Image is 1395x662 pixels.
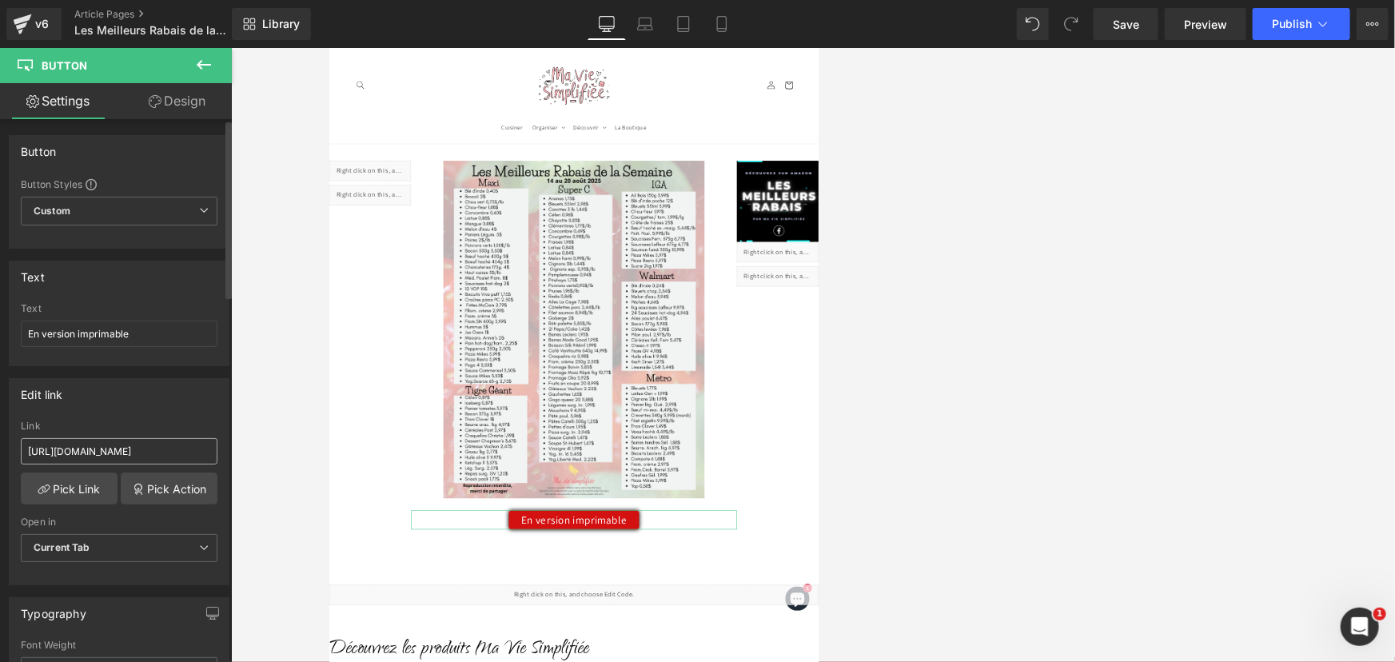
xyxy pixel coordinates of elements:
summary: Recherche [44,56,79,91]
a: Preview [1165,8,1246,40]
b: Custom [34,205,70,218]
a: Desktop [588,8,626,40]
div: Text [21,261,45,284]
div: Link [21,421,217,432]
div: Font Weight [21,640,217,651]
span: Découvrir [483,150,532,164]
span: Library [262,17,300,31]
button: Redo [1055,8,1087,40]
a: Mobile [703,8,741,40]
div: v6 [32,14,52,34]
span: Save [1113,16,1139,33]
div: Typography [21,598,86,620]
div: Button [21,136,56,158]
img: Ma Vie Simplifiee [392,22,576,126]
span: Button [42,59,87,72]
a: Ma Vie Simplifiee [386,16,582,131]
span: Cuisiner [341,150,383,164]
a: Pick Link [21,473,118,504]
div: Text [21,303,217,314]
a: Cuisiner [331,140,393,173]
a: La Boutique [555,140,637,173]
div: Open in [21,516,217,528]
span: Organiser [402,150,452,164]
summary: Organiser [393,140,473,173]
a: Design [119,83,235,119]
iframe: Intercom live chat [1341,608,1379,646]
button: Publish [1253,8,1350,40]
span: Preview [1184,16,1227,33]
div: Button Styles [21,177,217,190]
button: More [1357,8,1389,40]
a: v6 [6,8,62,40]
b: Current Tab [34,541,90,553]
summary: Découvrir [473,140,554,173]
a: Article Pages [74,8,258,21]
a: New Library [232,8,311,40]
span: 1 [1373,608,1386,620]
span: Publish [1272,18,1312,30]
input: https://your-shop.myshopify.com [21,438,217,465]
a: Laptop [626,8,664,40]
button: Undo [1017,8,1049,40]
a: Tablet [664,8,703,40]
a: Pick Action [121,473,217,504]
span: La Boutique [564,150,628,164]
div: Edit link [21,379,63,401]
span: Les Meilleurs Rabais de la semaine [74,24,228,37]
